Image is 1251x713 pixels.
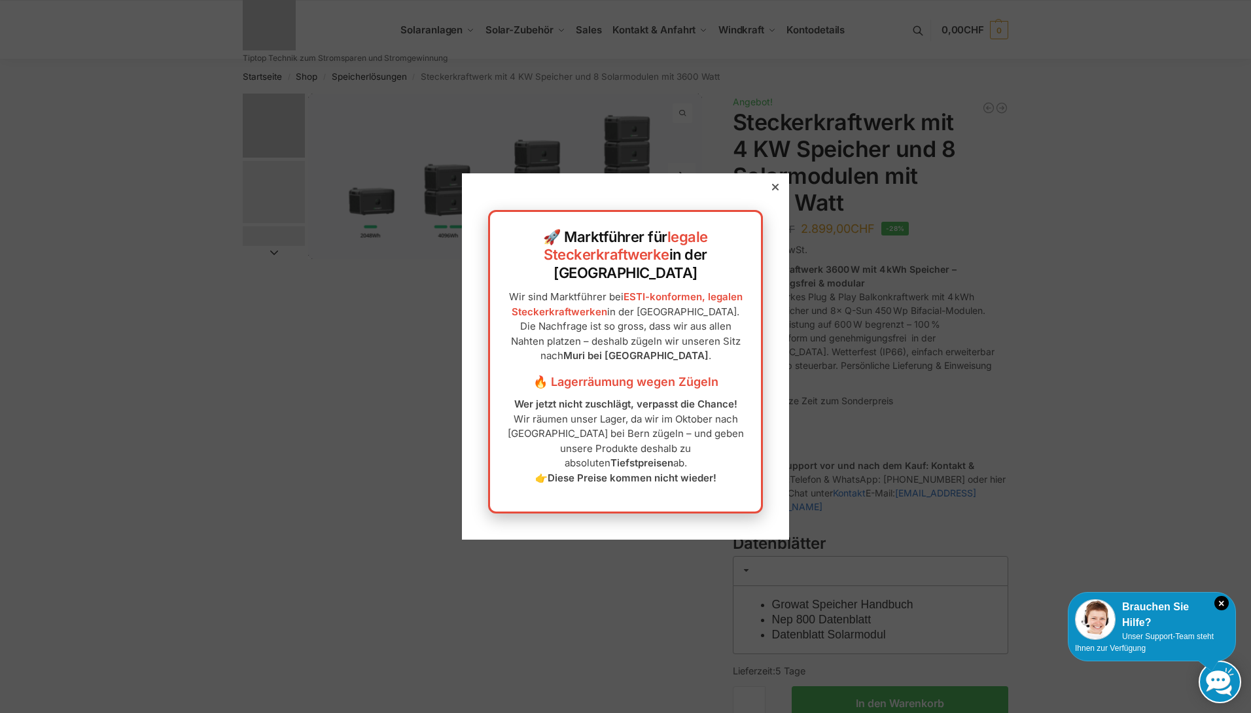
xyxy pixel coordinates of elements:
[503,374,748,391] h3: 🔥 Lagerräumung wegen Zügeln
[503,228,748,283] h2: 🚀 Marktführer für in der [GEOGRAPHIC_DATA]
[503,397,748,485] p: Wir räumen unser Lager, da wir im Oktober nach [GEOGRAPHIC_DATA] bei Bern zügeln – und geben unse...
[1214,596,1229,610] i: Schließen
[548,472,716,484] strong: Diese Preise kommen nicht wieder!
[514,398,737,410] strong: Wer jetzt nicht zuschlägt, verpasst die Chance!
[1075,599,1116,640] img: Customer service
[503,290,748,364] p: Wir sind Marktführer bei in der [GEOGRAPHIC_DATA]. Die Nachfrage ist so gross, dass wir aus allen...
[1075,632,1214,653] span: Unser Support-Team steht Ihnen zur Verfügung
[563,349,709,362] strong: Muri bei [GEOGRAPHIC_DATA]
[610,457,673,469] strong: Tiefstpreisen
[1075,599,1229,631] div: Brauchen Sie Hilfe?
[512,290,743,318] a: ESTI-konformen, legalen Steckerkraftwerken
[544,228,708,264] a: legale Steckerkraftwerke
